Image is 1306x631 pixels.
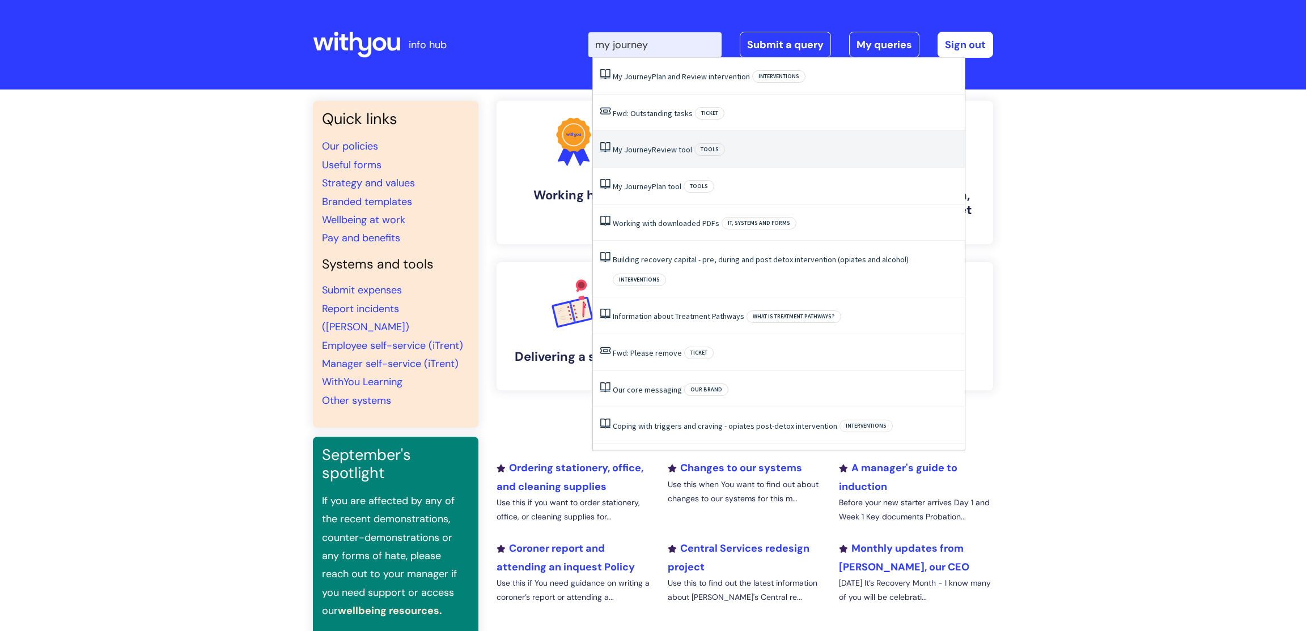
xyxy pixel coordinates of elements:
p: Use this when You want to find out about changes to our systems for this m... [668,477,822,506]
span: What is Treatment Pathways? [747,310,841,323]
a: Branded templates [322,195,412,208]
a: Our core messaging [613,385,682,395]
a: Delivering a service [497,262,651,390]
span: My [613,181,622,191]
span: My [613,144,622,155]
a: Useful forms [322,158,381,172]
a: My queries [849,32,919,58]
a: Our policies [322,139,378,153]
span: Our brand [684,383,728,396]
a: Sign out [938,32,993,58]
a: Building recovery capital - pre, during and post detox intervention (opiates and alcohol) [613,254,909,265]
h4: Working here [506,188,642,203]
a: Monthly updates from [PERSON_NAME], our CEO [839,542,969,573]
a: Pay and benefits [322,231,400,245]
a: Fwd: Outstanding tasks [613,108,693,118]
h3: September's spotlight [322,446,469,483]
a: Ordering stationery, office, and cleaning supplies [497,461,643,493]
p: Use this if You need guidance on writing a coroner’s report or attending a... [497,576,651,604]
a: Fwd: Please remove [613,348,682,358]
input: Search [588,32,722,57]
h4: Delivering a service [506,349,642,364]
a: My JourneyPlan and Review intervention [613,71,750,82]
h2: Recently added or updated [497,427,993,447]
a: Manager self-service (iTrent) [322,357,459,370]
span: Interventions [752,70,805,83]
a: Coping with triggers and craving - opiates post-detox intervention [613,421,837,431]
a: My JourneyReview tool [613,144,692,155]
p: Before your new starter arrives Day 1 and Week 1 Key documents Probation... [839,496,993,524]
p: Use this to find out the latest information about [PERSON_NAME]'s Central re... [668,576,822,604]
a: Changes to our systems [668,461,802,475]
a: Employee self-service (iTrent) [322,339,463,352]
span: My [613,71,622,82]
div: | - [588,32,993,58]
h3: Quick links [322,110,469,128]
span: Journey [624,181,652,191]
span: Ticket [695,107,724,120]
a: Coroner report and attending an inquest Policy [497,542,635,573]
span: Tools [684,180,714,193]
a: Report incidents ([PERSON_NAME]) [322,302,409,334]
a: A manager's guide to induction [839,461,957,493]
p: info hub [409,36,447,54]
a: My JourneyPlan tool [613,181,681,191]
a: Central Services redesign project [668,542,809,573]
a: Submit a query [740,32,831,58]
p: If you are affected by any of the recent demonstrations, counter-demonstrations or any forms of h... [322,492,469,620]
p: [DATE] It’s Recovery Month - I know many of you will be celebrati... [839,576,993,604]
a: Other systems [322,394,391,407]
span: Journey [624,144,652,155]
a: wellbeing resources. [338,604,442,617]
span: Journey [624,71,652,82]
a: Strategy and values [322,176,415,190]
a: Working here [497,101,651,244]
h4: Systems and tools [322,257,469,272]
span: Tools [694,143,725,156]
a: Working with downloaded PDFs [613,218,719,228]
a: Information about Treatment Pathways [613,311,744,321]
span: Interventions [613,274,666,286]
a: Wellbeing at work [322,213,405,227]
span: IT, systems and forms [722,217,796,229]
a: Submit expenses [322,283,402,297]
a: WithYou Learning [322,375,402,389]
span: Ticket [684,347,714,359]
p: Use this if you want to order stationery, office, or cleaning supplies for... [497,496,651,524]
span: Interventions [839,420,893,432]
